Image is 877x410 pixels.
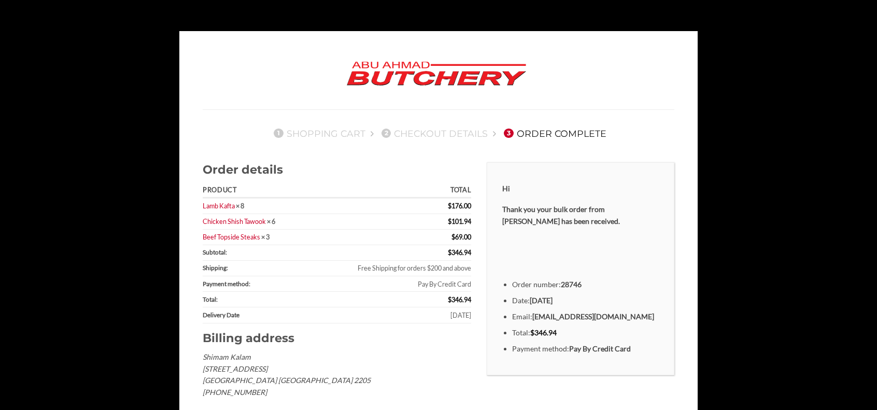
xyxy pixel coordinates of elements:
li: Payment method: [512,343,659,355]
strong: Hi [502,184,510,193]
strong: [EMAIL_ADDRESS][DOMAIN_NAME] [532,312,654,321]
th: Payment method: [203,276,308,292]
img: Abu Ahmad Butchery [338,54,535,94]
a: Chicken Shish Tawook [203,217,266,225]
strong: Pay By Credit Card [569,344,631,353]
th: Shipping: [203,261,308,276]
span: $ [530,328,534,337]
strong: × 8 [236,202,244,210]
span: 346.94 [448,248,471,257]
li: Email: [512,311,659,323]
p: [PHONE_NUMBER] [203,387,471,399]
li: Date: [512,295,659,307]
th: Delivery Date [203,307,308,323]
th: Total [308,183,471,199]
li: Order number: [512,279,659,291]
span: 346.94 [448,295,471,304]
span: $ [448,217,451,225]
span: $ [448,295,451,304]
a: 1Shopping Cart [271,128,365,139]
h2: Billing address [203,331,471,346]
a: Lamb Kafta [203,202,235,210]
span: $ [448,248,451,257]
strong: [DATE] [530,296,553,305]
bdi: 101.94 [448,217,471,225]
bdi: 176.00 [448,202,471,210]
span: 1 [274,129,283,138]
a: 2Checkout details [378,128,488,139]
td: Pay By Credit Card [308,276,471,292]
span: $ [448,202,451,210]
p: Thank you your bulk order from [PERSON_NAME] has been received. [502,204,659,227]
strong: × 3 [261,233,270,241]
th: Product [203,183,308,199]
li: Total: [512,327,659,339]
th: Subtotal: [203,245,308,261]
td: [DATE] [308,307,471,323]
a: Beef Topside Steaks [203,233,260,241]
strong: 28746 [561,280,582,289]
td: Free Shipping for orders $200 and above [308,261,471,276]
span: $ [451,233,455,241]
nav: Checkout steps [203,120,674,147]
h2: Order details [203,162,471,177]
span: 2 [381,129,391,138]
bdi: 69.00 [451,233,471,241]
bdi: 346.94 [530,328,557,337]
th: Total: [203,292,308,307]
strong: × 6 [267,217,275,225]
